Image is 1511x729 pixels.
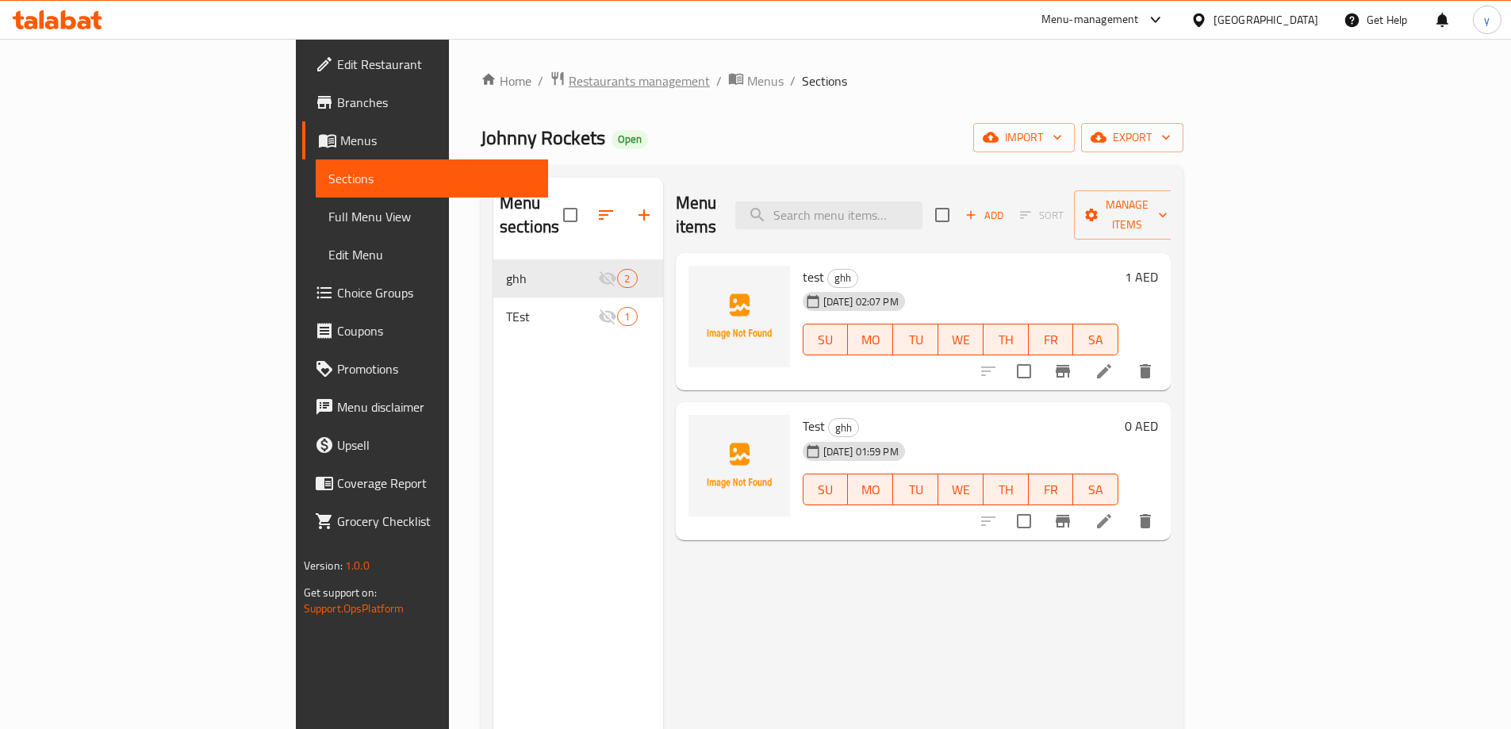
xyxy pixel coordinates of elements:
[302,274,548,312] a: Choice Groups
[337,55,535,74] span: Edit Restaurant
[959,203,1010,228] span: Add item
[493,297,663,336] div: TEst1
[817,294,905,309] span: [DATE] 02:07 PM
[899,478,932,501] span: TU
[854,328,887,351] span: MO
[802,71,847,90] span: Sections
[990,478,1022,501] span: TH
[986,128,1062,148] span: import
[302,350,548,388] a: Promotions
[848,324,893,355] button: MO
[1126,502,1164,540] button: delete
[302,426,548,464] a: Upsell
[1126,352,1164,390] button: delete
[304,598,405,619] a: Support.OpsPlatform
[848,474,893,505] button: MO
[747,71,784,90] span: Menus
[1041,10,1139,29] div: Menu-management
[304,582,377,603] span: Get support on:
[481,71,1183,91] nav: breadcrumb
[1035,328,1068,351] span: FR
[828,269,857,287] span: ghh
[328,207,535,226] span: Full Menu View
[302,502,548,540] a: Grocery Checklist
[1073,474,1118,505] button: SA
[716,71,722,90] li: /
[481,120,605,155] span: Johnny Rockets
[554,198,587,232] span: Select all sections
[1074,190,1180,240] button: Manage items
[963,206,1006,224] span: Add
[1087,195,1168,235] span: Manage items
[1214,11,1318,29] div: [GEOGRAPHIC_DATA]
[302,45,548,83] a: Edit Restaurant
[803,265,824,289] span: test
[688,415,790,516] img: Test
[612,130,648,149] div: Open
[1029,324,1074,355] button: FR
[618,309,636,324] span: 1
[612,132,648,146] span: Open
[302,388,548,426] a: Menu disclaimer
[316,159,548,198] a: Sections
[1035,478,1068,501] span: FR
[598,307,617,326] svg: Inactive section
[618,271,636,286] span: 2
[893,474,938,505] button: TU
[1081,123,1183,152] button: export
[790,71,796,90] li: /
[1044,352,1082,390] button: Branch-specific-item
[810,478,842,501] span: SU
[893,324,938,355] button: TU
[598,269,617,288] svg: Inactive section
[728,71,784,91] a: Menus
[617,269,637,288] div: items
[938,324,984,355] button: WE
[328,245,535,264] span: Edit Menu
[1095,512,1114,531] a: Edit menu item
[926,198,959,232] span: Select section
[345,555,370,576] span: 1.0.0
[302,464,548,502] a: Coverage Report
[959,203,1010,228] button: Add
[337,435,535,455] span: Upsell
[337,283,535,302] span: Choice Groups
[340,131,535,150] span: Menus
[1044,502,1082,540] button: Branch-specific-item
[587,196,625,234] span: Sort sections
[316,198,548,236] a: Full Menu View
[817,444,905,459] span: [DATE] 01:59 PM
[828,418,859,437] div: ghh
[810,328,842,351] span: SU
[506,307,598,326] span: TEst
[1125,415,1158,437] h6: 0 AED
[304,555,343,576] span: Version:
[337,321,535,340] span: Coupons
[829,419,858,437] span: ghh
[803,474,849,505] button: SU
[945,478,977,501] span: WE
[803,414,825,438] span: Test
[506,269,598,288] span: ghh
[803,324,849,355] button: SU
[337,397,535,416] span: Menu disclaimer
[1073,324,1118,355] button: SA
[973,123,1075,152] button: import
[302,312,548,350] a: Coupons
[984,324,1029,355] button: TH
[1094,128,1171,148] span: export
[945,328,977,351] span: WE
[1007,505,1041,538] span: Select to update
[676,191,717,239] h2: Menu items
[827,269,858,288] div: ghh
[1007,355,1041,388] span: Select to update
[984,474,1029,505] button: TH
[337,93,535,112] span: Branches
[569,71,710,90] span: Restaurants management
[1010,203,1074,228] span: Select section first
[1125,266,1158,288] h6: 1 AED
[1029,474,1074,505] button: FR
[1080,478,1112,501] span: SA
[1080,328,1112,351] span: SA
